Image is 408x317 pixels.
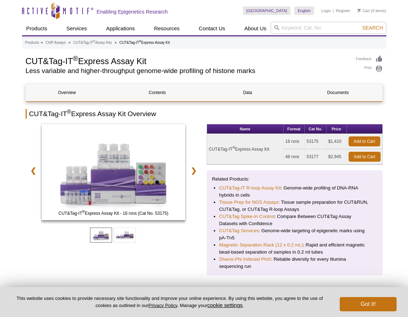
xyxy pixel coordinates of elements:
a: Magnetic Separation Rack (12 x 0.2 mL) [219,241,303,249]
a: Privacy Policy [148,303,177,308]
a: Contents [116,84,198,101]
th: Cat No. [305,124,327,134]
td: 53175 [305,134,327,149]
a: Documents [297,84,379,101]
li: (0 items) [357,6,386,15]
a: Overview [26,84,108,101]
p: This website uses cookies to provide necessary site functionality and improve your online experie... [11,295,328,309]
td: $1,410 [327,134,347,149]
li: : Reliable diversity for every Illumina sequencing run [219,256,370,270]
sup: ® [67,109,71,115]
a: [GEOGRAPHIC_DATA] [243,6,291,15]
th: Name [207,124,284,134]
h1: CUT&Tag-IT Express Assay Kit [26,55,349,66]
th: Price [327,124,347,134]
a: Services [62,22,91,35]
a: Contact Us [195,22,229,35]
a: Diversi-Phi Indexed PhiX [219,256,271,263]
sup: ® [73,54,78,62]
span: CUT&Tag-IT Express Assay Kit - 16 rxns (Cat No. 53175) [43,210,184,217]
li: » [69,41,71,45]
li: : Tissue sample preparation for CUT&RUN, CUT&Tag, or CUT&Tag R-loop Assays [219,199,370,213]
td: 53177 [305,149,327,165]
a: CUT&Tag Services [219,227,259,234]
td: $2,945 [327,149,347,165]
a: English [294,6,314,15]
p: Related Products: [212,176,377,183]
img: Your Cart [357,9,361,12]
sup: ® [82,210,85,214]
a: ChIP Assays [46,40,66,46]
li: » [115,41,117,45]
h2: CUT&Tag-IT Express Assay Kit Overview [26,109,383,119]
td: 48 rxns [284,149,305,165]
li: : Rapid and efficient magnetic bead-based separation of samples in 0.2 ml tubes [219,241,370,256]
a: Add to Cart [349,152,381,162]
a: CUT&Tag-IT®Assay Kits [73,40,112,46]
a: ❮ [26,162,41,179]
button: cookie settings [207,302,243,308]
input: Keyword, Cat. No. [271,22,386,34]
td: 16 rxns [284,134,305,149]
li: : Genome-wide profiling of DNA-RNA hybrids in cells [219,185,370,199]
td: CUT&Tag-IT Express Assay Kit [207,134,284,165]
a: Products [22,22,52,35]
a: Feedback [356,55,383,63]
a: Applications [102,22,139,35]
a: CUT&Tag-IT R-loop Assay Kit [219,185,281,192]
a: Register [336,8,350,13]
button: Search [360,25,385,31]
a: CUT&Tag Spike-In Control [219,213,274,220]
h2: Enabling Epigenetics Research [97,9,168,15]
li: CUT&Tag-IT Express Assay Kit [119,41,170,45]
span: Search [362,25,383,31]
th: Format [284,124,305,134]
a: Data [207,84,289,101]
sup: ® [139,40,141,43]
button: Got it! [340,297,397,311]
a: Products [25,40,39,46]
a: ❯ [186,162,201,179]
img: CUT&Tag-IT Express Assay Kit - 16 rxns [42,124,186,220]
a: Login [321,8,331,13]
a: Print [356,65,383,73]
li: | [333,6,334,15]
a: Add to Cart [349,136,380,146]
sup: ® [93,40,95,43]
h2: Less variable and higher-throughput genome-wide profiling of histone marks [26,68,349,74]
a: Tissue Prep for NGS Assays [219,199,279,206]
a: About Us [240,22,271,35]
a: Cart [357,8,370,13]
a: Resources [150,22,184,35]
a: CUT&Tag-IT Express Assay Kit - 16 rxns [42,124,186,222]
li: : Genome-wide targeting of epigenetic marks using pA-Tn5 [219,227,370,241]
sup: ® [233,146,235,150]
li: » [41,41,43,45]
li: : Compare Between CUT&Tag Assay Datasets with Confidence [219,213,370,227]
